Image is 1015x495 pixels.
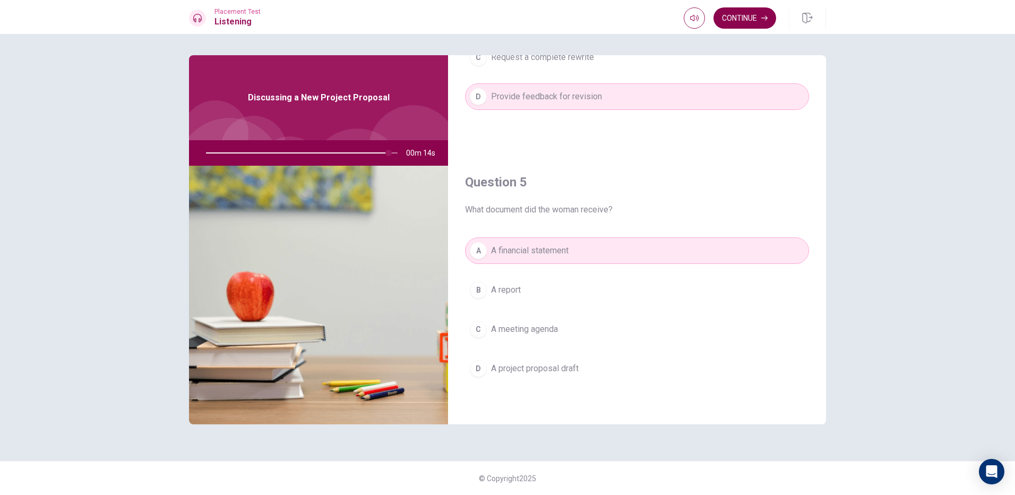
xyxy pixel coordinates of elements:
[465,203,809,216] span: What document did the woman receive?
[470,49,487,66] div: C
[470,242,487,259] div: A
[214,8,261,15] span: Placement Test
[214,15,261,28] h1: Listening
[470,360,487,377] div: D
[189,166,448,424] img: Discussing a New Project Proposal
[979,459,1004,484] div: Open Intercom Messenger
[470,321,487,338] div: C
[491,362,579,375] span: A project proposal draft
[470,88,487,105] div: D
[465,277,809,303] button: BA report
[465,83,809,110] button: DProvide feedback for revision
[491,51,594,64] span: Request a complete rewrite
[491,90,602,103] span: Provide feedback for revision
[479,474,536,483] span: © Copyright 2025
[491,244,569,257] span: A financial statement
[713,7,776,29] button: Continue
[491,323,558,336] span: A meeting agenda
[465,174,809,191] h4: Question 5
[406,140,444,166] span: 00m 14s
[465,355,809,382] button: DA project proposal draft
[491,284,521,296] span: A report
[465,316,809,343] button: CA meeting agenda
[465,44,809,71] button: CRequest a complete rewrite
[248,91,390,104] span: Discussing a New Project Proposal
[470,281,487,298] div: B
[465,237,809,264] button: AA financial statement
